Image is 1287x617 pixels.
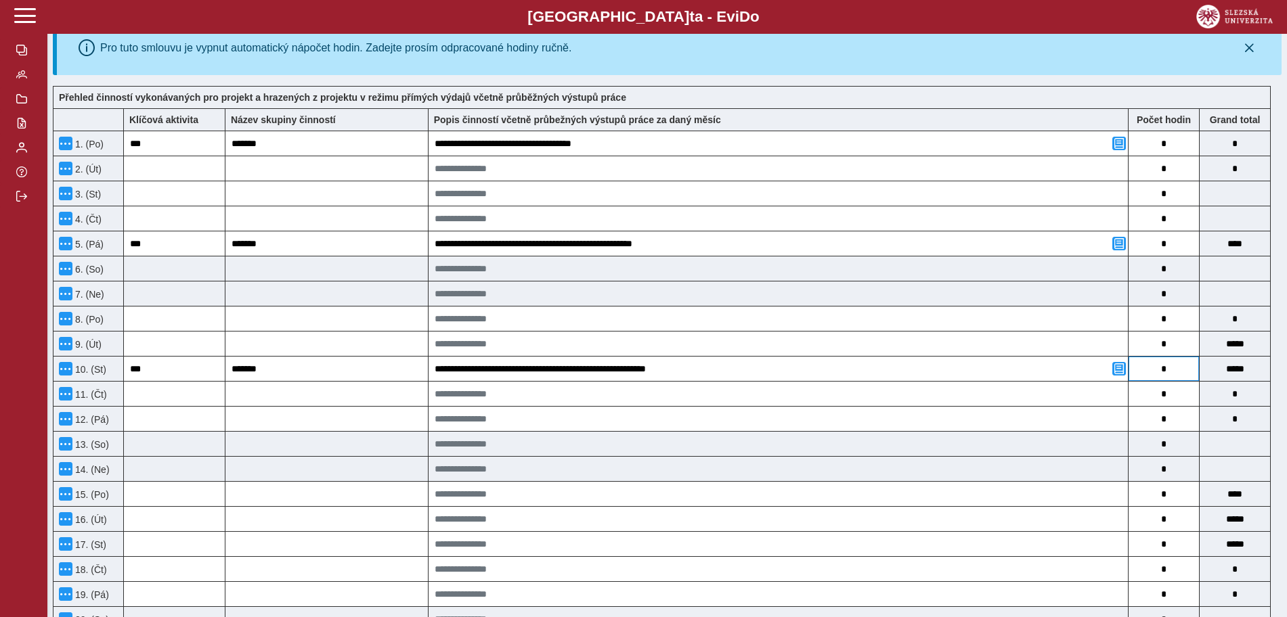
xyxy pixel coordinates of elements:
[59,412,72,426] button: Menu
[231,114,336,125] b: Název skupiny činností
[59,437,72,451] button: Menu
[72,539,106,550] span: 17. (St)
[750,8,760,25] span: o
[689,8,694,25] span: t
[72,214,102,225] span: 4. (Čt)
[129,114,198,125] b: Klíčová aktivita
[72,264,104,275] span: 6. (So)
[59,312,72,325] button: Menu
[41,8,1246,26] b: [GEOGRAPHIC_DATA] a - Evi
[1129,114,1199,125] b: Počet hodin
[72,589,109,600] span: 19. (Pá)
[59,537,72,551] button: Menu
[59,587,72,601] button: Menu
[59,487,72,501] button: Menu
[59,262,72,275] button: Menu
[72,389,107,400] span: 11. (Čt)
[59,187,72,200] button: Menu
[1200,114,1270,125] b: Suma za den přes všechny výkazy
[72,239,104,250] span: 5. (Pá)
[59,387,72,401] button: Menu
[59,562,72,576] button: Menu
[59,237,72,250] button: Menu
[100,42,571,54] div: Pro tuto smlouvu je vypnut automatický nápočet hodin. Zadejte prosím odpracované hodiny ručně.
[1112,362,1126,375] button: Přidat poznámku
[72,464,110,475] span: 14. (Ne)
[72,314,104,325] span: 8. (Po)
[59,337,72,350] button: Menu
[739,8,750,25] span: D
[59,287,72,300] button: Menu
[72,489,109,500] span: 15. (Po)
[72,439,109,450] span: 13. (So)
[59,512,72,526] button: Menu
[1196,5,1273,28] img: logo_web_su.png
[72,564,107,575] span: 18. (Čt)
[72,339,102,350] span: 9. (Út)
[72,139,104,150] span: 1. (Po)
[72,414,109,425] span: 12. (Pá)
[59,462,72,476] button: Menu
[59,212,72,225] button: Menu
[72,514,107,525] span: 16. (Út)
[59,362,72,375] button: Menu
[72,189,101,200] span: 3. (St)
[1112,237,1126,250] button: Přidat poznámku
[59,137,72,150] button: Menu
[72,164,102,175] span: 2. (Út)
[1112,137,1126,150] button: Přidat poznámku
[72,289,104,300] span: 7. (Ne)
[72,364,106,375] span: 10. (St)
[59,162,72,175] button: Menu
[434,114,721,125] b: Popis činností včetně průbežných výstupů práce za daný měsíc
[59,92,626,103] b: Přehled činností vykonávaných pro projekt a hrazených z projektu v režimu přímých výdajů včetně p...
